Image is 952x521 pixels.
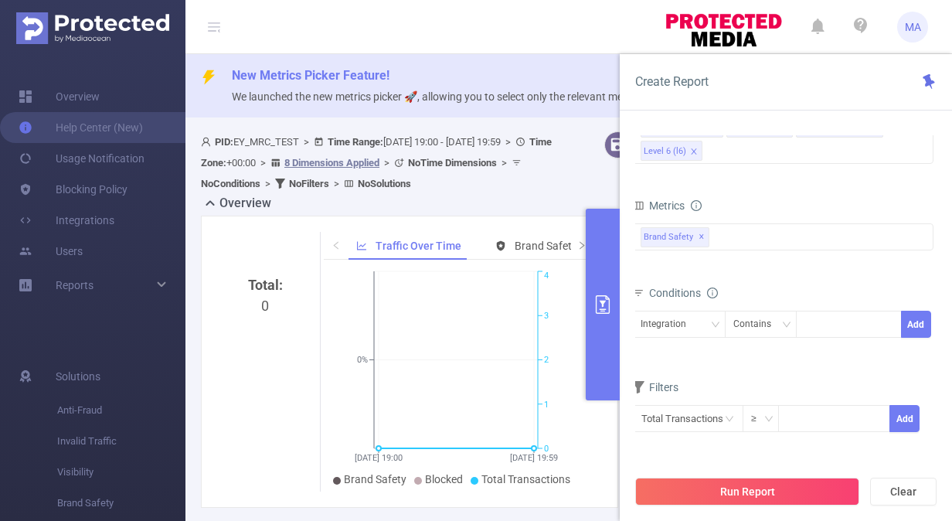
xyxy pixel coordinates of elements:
b: No Time Dimensions [408,157,497,169]
tspan: 0 [544,444,549,454]
b: Time Range: [328,136,383,148]
span: We launched the new metrics picker 🚀, allowing you to select only the relevant metrics for your e... [232,90,892,103]
img: Protected Media [16,12,169,44]
i: icon: user [201,137,215,147]
a: Users [19,236,83,267]
i: icon: down [782,320,791,331]
span: Solutions [56,361,100,392]
button: Clear [870,478,937,506]
i: icon: down [711,320,720,331]
button: Run Report [635,478,859,506]
a: Reports [56,270,93,301]
span: > [260,178,275,189]
span: Brand Safety (Detected) [515,240,630,252]
span: Create Report [635,74,709,89]
span: Anti-Fraud [57,395,185,426]
a: Integrations [19,205,114,236]
span: > [299,136,314,148]
span: Total Transactions [481,473,570,485]
a: Usage Notification [19,143,144,174]
button: Add [901,311,931,338]
span: > [501,136,515,148]
a: Help Center (New) [19,112,143,143]
i: icon: left [331,240,341,250]
tspan: [DATE] 19:59 [510,453,558,463]
span: Brand Safety [344,473,406,485]
i: icon: down [764,414,773,425]
i: icon: close [690,148,698,157]
span: Visibility [57,457,185,488]
li: Level 6 (l6) [641,141,702,161]
tspan: 0% [357,356,368,366]
tspan: 2 [544,356,549,366]
span: EY_MRC_TEST [DATE] 19:00 - [DATE] 19:59 +00:00 [201,136,552,189]
span: Filters [632,381,678,393]
a: Overview [19,81,100,112]
span: > [379,157,394,169]
a: Blocking Policy [19,174,127,205]
div: ≥ [751,406,767,431]
span: Brand Safety [57,488,185,519]
span: New Metrics Picker Feature! [232,68,389,83]
b: No Filters [289,178,329,189]
i: icon: line-chart [356,240,367,251]
b: No Conditions [201,178,260,189]
span: Reports [56,279,93,291]
span: Traffic Over Time [376,240,461,252]
button: Add [889,405,920,432]
tspan: 4 [544,271,549,281]
span: Blocked [425,473,463,485]
span: MA [905,12,921,43]
span: ✕ [699,228,705,247]
b: PID: [215,136,233,148]
tspan: [DATE] 19:00 [355,453,403,463]
tspan: 1 [544,400,549,410]
span: > [329,178,344,189]
span: Invalid Traffic [57,426,185,457]
h2: Overview [219,194,271,213]
b: No Solutions [358,178,411,189]
i: icon: thunderbolt [201,70,216,85]
span: Brand Safety [641,227,709,247]
tspan: 3 [544,311,549,321]
u: 8 Dimensions Applied [284,157,379,169]
div: Integration [641,312,697,337]
i: icon: right [577,240,586,250]
i: icon: info-circle [691,200,702,211]
div: Level 6 (l6) [644,141,686,162]
span: > [497,157,512,169]
span: > [256,157,270,169]
div: Contains [733,312,782,337]
span: Metrics [632,199,685,212]
b: Total: [248,277,283,293]
span: Conditions [649,287,718,299]
i: icon: info-circle [707,288,718,298]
